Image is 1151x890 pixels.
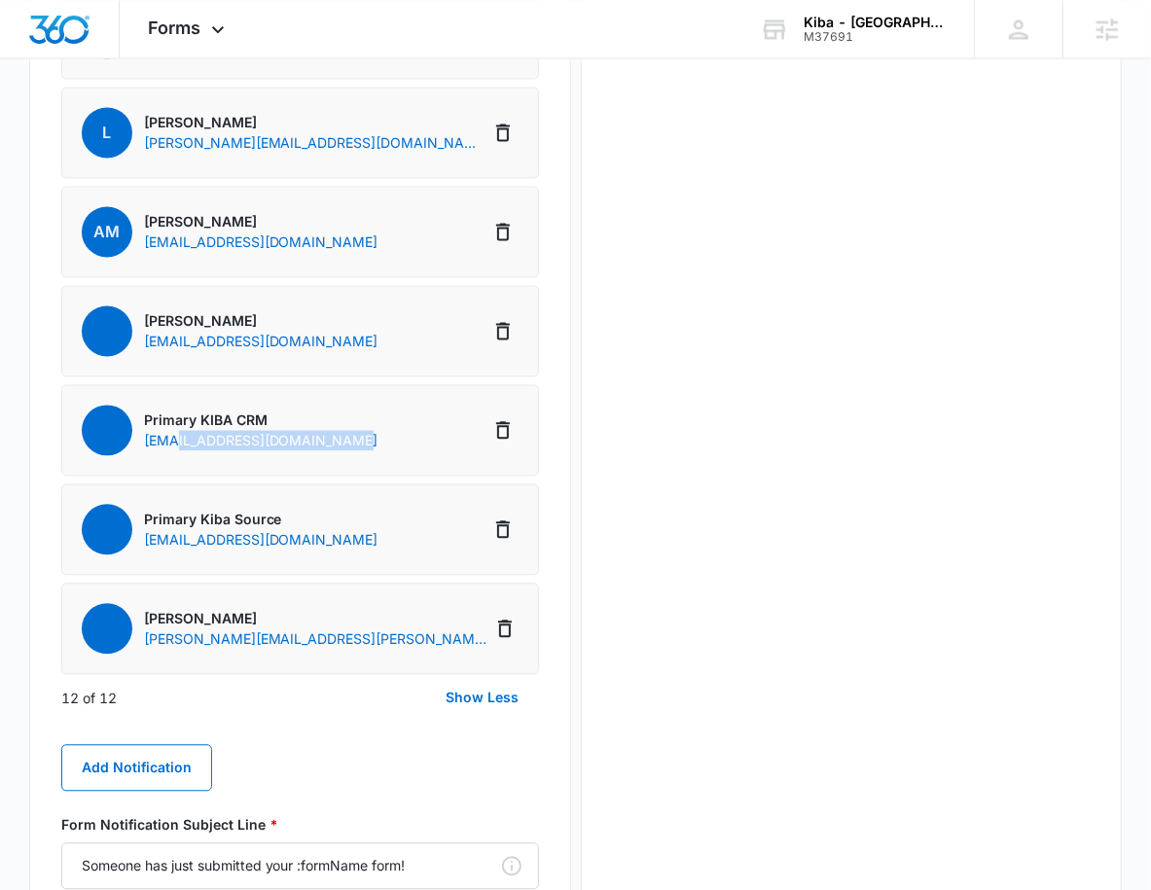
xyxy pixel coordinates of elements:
[50,161,89,178] span: Email
[50,53,91,69] span: Name
[61,688,117,708] p: 12 of 12
[487,514,519,545] button: Delete Notification
[82,107,132,158] span: L
[144,509,378,529] p: Primary Kiba Source
[50,789,249,805] span: Preferred Method Of Contact
[61,814,539,835] label: Form Notification Subject Line
[144,132,487,153] p: [PERSON_NAME][EMAIL_ADDRESS][DOMAIN_NAME]
[144,231,378,252] p: [EMAIL_ADDRESS][DOMAIN_NAME]
[69,704,78,728] label: 4
[487,315,519,346] button: Delete Notification
[144,628,492,649] p: [PERSON_NAME][EMAIL_ADDRESS][PERSON_NAME][DOMAIN_NAME]
[50,270,94,287] span: Phone
[427,674,539,721] button: Show Less
[69,735,111,759] label: seven
[144,211,378,231] p: [PERSON_NAME]
[82,206,132,257] span: AM
[144,409,378,430] p: Primary KIBA CRM
[50,379,281,396] span: Find your [GEOGRAPHIC_DATA]
[144,310,378,331] p: [PERSON_NAME]
[61,744,212,791] button: Add Notification
[144,112,487,132] p: [PERSON_NAME]
[492,613,519,644] button: Delete Notification
[149,18,201,38] span: Forms
[144,331,378,351] p: [EMAIL_ADDRESS][DOMAIN_NAME]
[144,608,492,628] p: [PERSON_NAME]
[487,117,519,148] button: Delete Notification
[144,430,378,450] p: [EMAIL_ADDRESS][DOMAIN_NAME]
[804,15,946,30] div: account name
[50,467,186,483] span: How Can We Help?
[487,216,519,247] button: Delete Notification
[50,676,206,693] span: What does 3+1 equal?
[144,529,378,550] p: [EMAIL_ADDRESS][DOMAIN_NAME]
[804,30,946,44] div: account id
[487,414,519,445] button: Delete Notification
[50,583,366,658] small: By filling out this form you agree to be contacted by and receive updates from KIBA Studios via p...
